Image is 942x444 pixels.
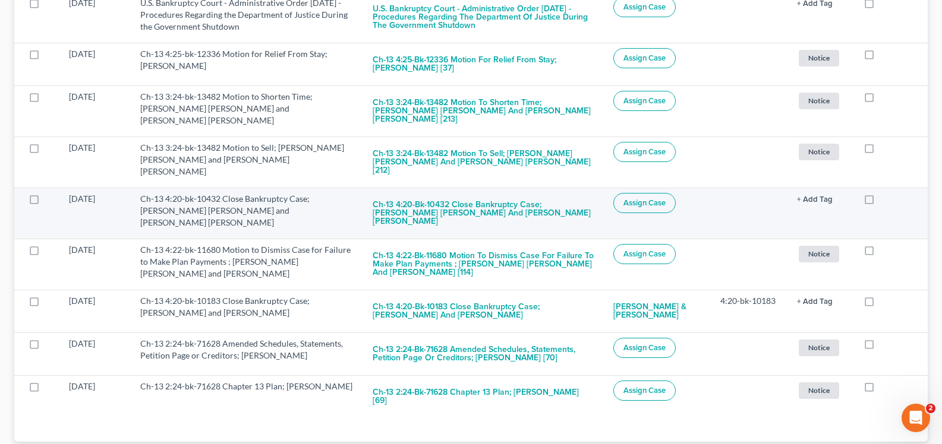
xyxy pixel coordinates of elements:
[799,340,839,356] span: Notice
[59,85,131,137] td: [DATE]
[797,91,845,110] a: Notice
[799,246,839,262] span: Notice
[797,244,845,264] a: Notice
[59,188,131,239] td: [DATE]
[623,96,666,106] span: Assign Case
[59,375,131,418] td: [DATE]
[902,404,930,432] iframe: Intercom live chat
[623,198,666,208] span: Assign Case
[373,338,594,370] button: Ch-13 2:24-bk-71628 Amended Schedules, Statements, Petition Page or Creditors; [PERSON_NAME] [70]
[613,193,676,213] button: Assign Case
[799,93,839,109] span: Notice
[799,144,839,160] span: Notice
[131,332,363,375] td: Ch-13 2:24-bk-71628 Amended Schedules, Statements, Petition Page or Creditors; [PERSON_NAME]
[799,382,839,398] span: Notice
[613,48,676,68] button: Assign Case
[131,137,363,188] td: Ch-13 3:24-bk-13482 Motion to Sell; [PERSON_NAME] [PERSON_NAME] and [PERSON_NAME] [PERSON_NAME]
[131,188,363,239] td: Ch-13 4:20-bk-10432 Close Bankruptcy Case; [PERSON_NAME] [PERSON_NAME] and [PERSON_NAME] [PERSON_...
[613,91,676,111] button: Assign Case
[373,193,594,233] button: Ch-13 4:20-bk-10432 Close Bankruptcy Case; [PERSON_NAME] [PERSON_NAME] and [PERSON_NAME] [PERSON_...
[623,386,666,395] span: Assign Case
[613,295,701,327] a: [PERSON_NAME] & [PERSON_NAME]
[623,53,666,63] span: Assign Case
[59,239,131,290] td: [DATE]
[623,343,666,353] span: Assign Case
[797,338,845,357] a: Notice
[59,290,131,332] td: [DATE]
[131,43,363,85] td: Ch-13 4:25-bk-12336 Motion for Relief From Stay; [PERSON_NAME]
[131,239,363,290] td: Ch-13 4:22-bk-11680 Motion to Dismiss Case for Failure to Make Plan Payments ; [PERSON_NAME] [PER...
[623,2,666,12] span: Assign Case
[373,295,594,327] button: Ch-13 4:20-bk-10183 Close Bankruptcy Case; [PERSON_NAME] and [PERSON_NAME]
[59,43,131,85] td: [DATE]
[613,338,676,358] button: Assign Case
[623,147,666,157] span: Assign Case
[373,91,594,131] button: Ch-13 3:24-bk-13482 Motion to Shorten Time; [PERSON_NAME] [PERSON_NAME] and [PERSON_NAME] [PERSON...
[797,295,845,307] a: + Add Tag
[797,193,845,205] a: + Add Tag
[59,332,131,375] td: [DATE]
[613,244,676,264] button: Assign Case
[799,50,839,66] span: Notice
[797,48,845,68] a: Notice
[613,380,676,401] button: Assign Case
[797,196,833,204] button: + Add Tag
[797,380,845,400] a: Notice
[623,249,666,259] span: Assign Case
[373,142,594,182] button: Ch-13 3:24-bk-13482 Motion to Sell; [PERSON_NAME] [PERSON_NAME] and [PERSON_NAME] [PERSON_NAME] [...
[613,142,676,162] button: Assign Case
[711,290,787,332] td: 4:20-bk-10183
[131,85,363,137] td: Ch-13 3:24-bk-13482 Motion to Shorten Time; [PERSON_NAME] [PERSON_NAME] and [PERSON_NAME] [PERSON...
[131,375,363,418] td: Ch-13 2:24-bk-71628 Chapter 13 Plan; [PERSON_NAME]
[926,404,935,413] span: 2
[797,142,845,161] a: Notice
[131,290,363,332] td: Ch-13 4:20-bk-10183 Close Bankruptcy Case; [PERSON_NAME] and [PERSON_NAME]
[373,380,594,413] button: Ch-13 2:24-bk-71628 Chapter 13 Plan; [PERSON_NAME] [69]
[373,244,594,284] button: Ch-13 4:22-bk-11680 Motion to Dismiss Case for Failure to Make Plan Payments ; [PERSON_NAME] [PER...
[59,137,131,188] td: [DATE]
[797,298,833,306] button: + Add Tag
[373,48,594,80] button: Ch-13 4:25-bk-12336 Motion for Relief From Stay; [PERSON_NAME] [37]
